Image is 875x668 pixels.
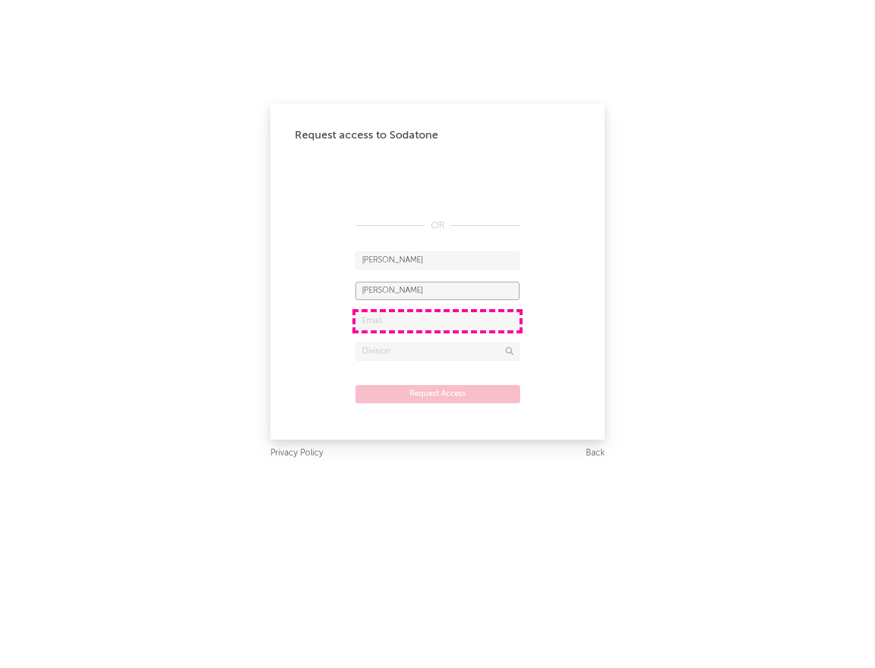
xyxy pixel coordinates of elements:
[355,385,520,403] button: Request Access
[295,128,580,143] div: Request access to Sodatone
[355,251,520,270] input: First Name
[355,312,520,330] input: Email
[270,446,323,461] a: Privacy Policy
[355,282,520,300] input: Last Name
[586,446,605,461] a: Back
[355,219,520,233] div: OR
[355,343,520,361] input: Division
